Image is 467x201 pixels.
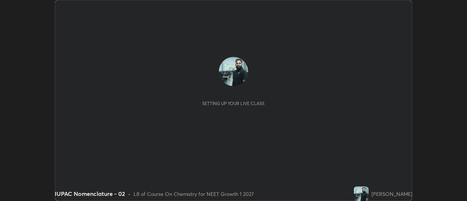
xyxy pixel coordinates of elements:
[202,101,265,106] div: Setting up your live class
[354,186,368,201] img: 458855d34a904919bf64d220e753158f.jpg
[219,57,248,86] img: 458855d34a904919bf64d220e753158f.jpg
[55,189,125,198] div: IUPAC Nomenclature - 02
[371,190,412,198] div: [PERSON_NAME]
[128,190,131,198] div: •
[134,190,254,198] div: L8 of Course On Chemistry for NEET Growth 1 2027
